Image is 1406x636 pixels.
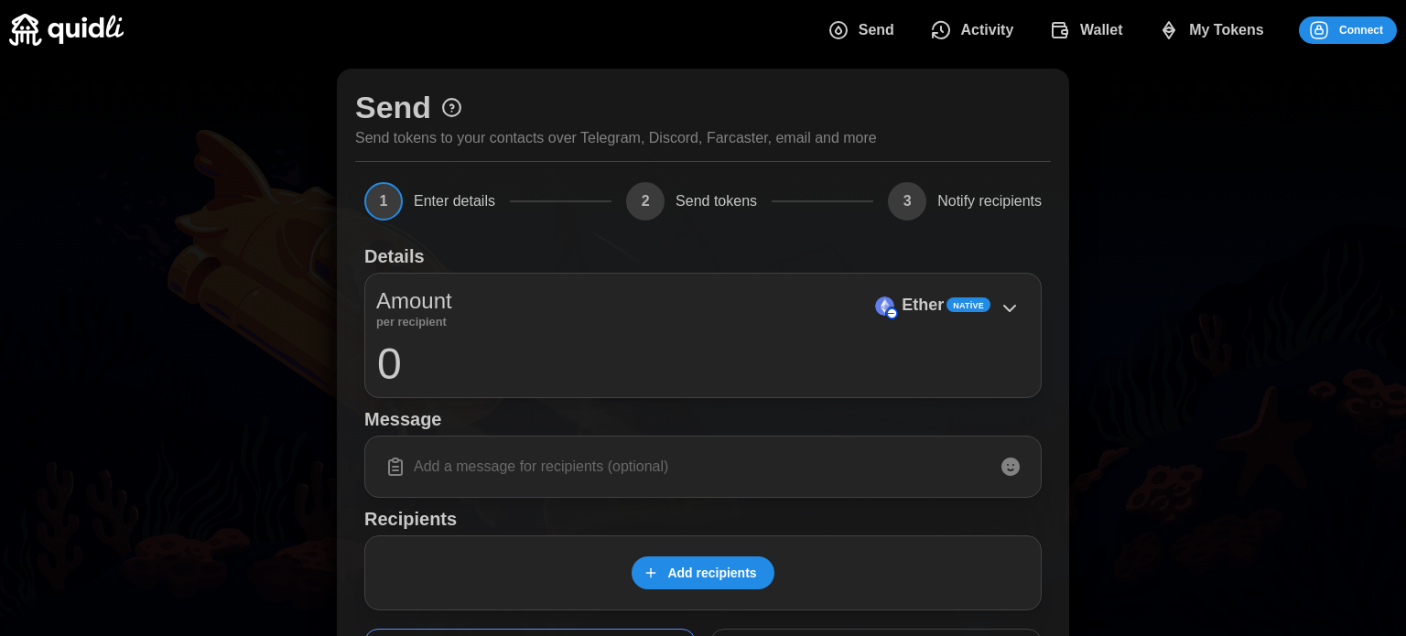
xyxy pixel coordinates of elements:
button: My Tokens [1144,11,1285,49]
span: Activity [961,12,1014,49]
span: My Tokens [1189,12,1264,49]
h1: Send [355,87,431,127]
span: 1 [364,182,403,221]
span: 3 [888,182,926,221]
span: Connect [1339,17,1383,43]
button: Activity [915,11,1034,49]
span: Enter details [414,194,495,209]
button: Wallet [1034,11,1143,49]
p: per recipient [376,318,452,327]
span: 2 [626,182,665,221]
p: Amount [376,285,452,318]
span: Send [859,12,894,49]
span: Wallet [1080,12,1123,49]
h1: Details [364,244,425,268]
input: 0 [376,340,1030,386]
span: Add recipients [667,557,756,588]
button: Send [813,11,915,49]
button: Connect [1299,16,1397,44]
p: Send tokens to your contacts over Telegram, Discord, Farcaster, email and more [355,127,877,150]
span: Notify recipients [937,194,1042,209]
button: Add recipients [632,556,773,589]
button: 1Enter details [364,182,495,221]
p: Ether [902,292,944,318]
button: 3Notify recipients [888,182,1042,221]
button: 2Send tokens [626,182,757,221]
span: Native [953,299,984,312]
input: Add a message for recipients (optional) [376,447,1030,486]
h1: Recipients [364,507,1042,531]
img: Quidli [9,14,124,46]
span: Send tokens [676,194,757,209]
img: Ether (on Base) [875,296,894,316]
h1: Message [364,407,1042,431]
